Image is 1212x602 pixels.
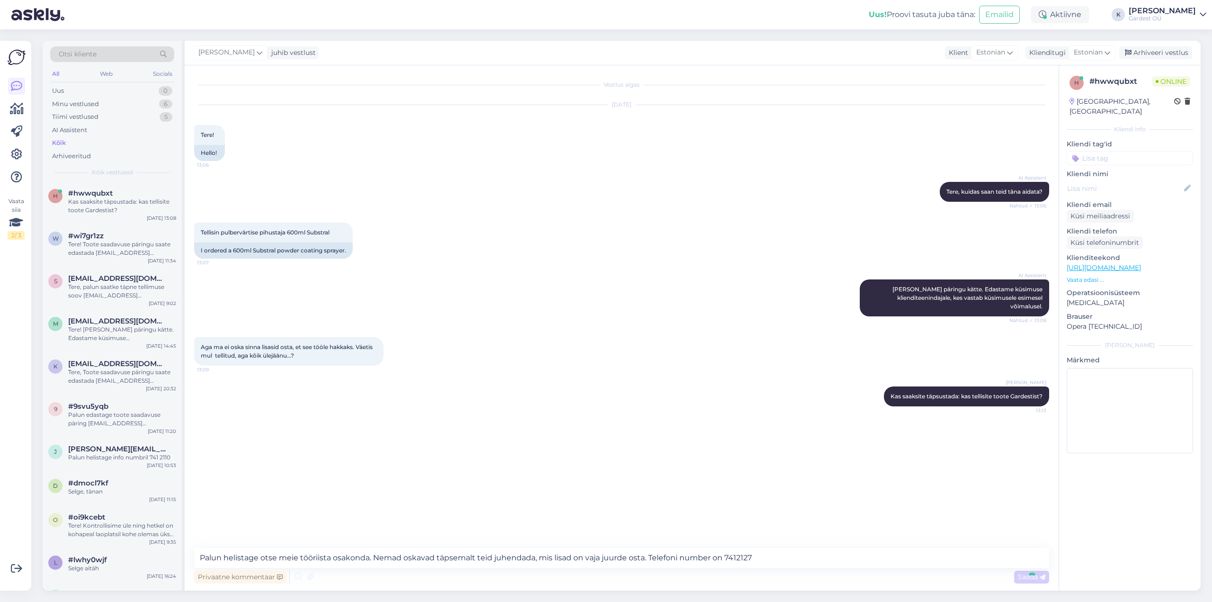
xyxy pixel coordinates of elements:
span: Kas saaksite täpsustada: kas tellisite toote Gardestist? [891,393,1043,400]
div: 0 [159,86,172,96]
span: #lwhy0wjf [68,556,107,564]
span: merilinv@mail.ee [68,317,167,325]
span: Estonian [976,47,1005,58]
span: #hwwqubxt [68,189,113,198]
p: Märkmed [1067,355,1193,365]
span: 13:13 [1011,407,1046,414]
div: Socials [151,68,174,80]
div: Tere! Toote saadavuse päringu saate edastada [EMAIL_ADDRESS][DOMAIN_NAME]. Kõige kiirema vastuse ... [68,240,176,257]
div: [PERSON_NAME] [1129,7,1196,15]
div: Klient [945,48,968,58]
input: Lisa nimi [1067,183,1182,194]
span: jane.simson1@hotmail.com [68,445,167,453]
p: Kliendi email [1067,200,1193,210]
span: #oi9kcebt [68,513,105,521]
div: K [1112,8,1125,21]
div: [DATE] 14:45 [146,342,176,350]
div: Palun edastage toote saadavuse päring [EMAIL_ADDRESS][DOMAIN_NAME] [68,411,176,428]
div: Kas saaksite täpsustada: kas tellisite toote Gardestist? [68,198,176,215]
div: Küsi meiliaadressi [1067,210,1134,223]
p: [MEDICAL_DATA] [1067,298,1193,308]
div: [DATE] 20:32 [146,385,176,392]
span: 9 [54,405,57,413]
span: 13:09 [197,366,232,373]
div: [DATE] 11:15 [149,496,176,503]
span: Aga ma ei oska sinna lisasid osta, et see tööle hakkaks. Väetis mul tellitud, aga kõik ülejäänu...? [201,343,374,359]
span: Nähtud ✓ 13:06 [1009,202,1046,209]
div: [DATE] 13:08 [147,215,176,222]
span: Kõik vestlused [92,168,133,177]
div: Uus [52,86,64,96]
span: h [53,192,58,199]
span: #9svu5yqb [68,402,108,411]
span: svetlanameos656@gmail.com [68,274,167,283]
div: AI Assistent [52,126,87,135]
span: #wi7gr1zz [68,232,104,240]
div: Tere, Toote saadavuse päringu saate edastada [EMAIL_ADDRESS][DOMAIN_NAME]. Kõige kiirema vastuse ... [68,368,176,385]
span: j [54,448,57,455]
span: Tere, kuidas saan teid täna aidata? [946,188,1043,195]
span: l [54,559,57,566]
div: Arhiveeri vestlus [1119,46,1192,59]
p: Vaata edasi ... [1067,276,1193,284]
div: Hello! [194,145,225,161]
span: Tere! [201,131,214,138]
div: Proovi tasuta juba täna: [869,9,975,20]
span: 13:06 [197,162,232,169]
a: [PERSON_NAME]Gardest OÜ [1129,7,1206,22]
div: Vaata siia [8,197,25,240]
div: [DATE] [194,100,1049,109]
div: Tiimi vestlused [52,112,98,122]
span: Estonian [1074,47,1103,58]
span: h [1074,79,1079,86]
div: Aktiivne [1031,6,1089,23]
div: Selge, tänan [68,487,176,496]
span: m [53,320,58,327]
b: Uus! [869,10,887,19]
span: w [53,235,59,242]
button: Emailid [979,6,1020,24]
a: [URL][DOMAIN_NAME] [1067,263,1141,272]
span: #dmocl7kf [68,479,108,487]
div: Palun helistage info numbril 741 2110 [68,453,176,462]
span: s [54,278,57,285]
div: # hwwqubxt [1089,76,1152,87]
div: [PERSON_NAME] [1067,341,1193,350]
span: k [53,363,58,370]
span: d [53,482,58,489]
div: Vestlus algas [194,81,1049,89]
div: I ordered a 600ml Substral powder coating sprayer. [194,243,353,259]
span: Online [1152,76,1190,87]
span: AI Assistent [1011,174,1046,181]
p: Operatsioonisüsteem [1067,288,1193,298]
div: [DATE] 11:20 [148,428,176,435]
div: Kõik [52,138,66,148]
div: Web [98,68,115,80]
div: [DATE] 11:34 [148,257,176,264]
div: juhib vestlust [267,48,316,58]
div: 2 / 3 [8,231,25,240]
img: Askly Logo [8,48,26,66]
div: 6 [159,99,172,109]
span: #esa6zp08 [68,590,108,598]
div: Tere! [PERSON_NAME] päringu kätte. Edastame küsimuse klienditeenindajale, kes vastab küsimusele e... [68,325,176,342]
div: Klienditugi [1025,48,1066,58]
div: Tere! Kontrollisime üle ning hetkel on kohapeal laoplatsil kohe olemas üks Biolan Aiamaa must mul... [68,521,176,539]
div: Tere, palun saatke täpne tellimuse soov [EMAIL_ADDRESS][DOMAIN_NAME]. [68,283,176,300]
div: [DATE] 16:24 [147,573,176,580]
div: Küsi telefoninumbrit [1067,236,1143,249]
p: Kliendi telefon [1067,226,1193,236]
span: Tellisin pulbervärtise pihustaja 600ml Substral [201,229,330,236]
p: Kliendi tag'id [1067,139,1193,149]
p: Brauser [1067,312,1193,322]
div: Arhiveeritud [52,152,91,161]
span: [PERSON_NAME] [1006,379,1046,386]
span: Nähtud ✓ 13:08 [1009,317,1046,324]
div: 5 [160,112,172,122]
span: [PERSON_NAME] [198,47,255,58]
input: Lisa tag [1067,151,1193,165]
div: Kliendi info [1067,125,1193,134]
p: Kliendi nimi [1067,169,1193,179]
span: Otsi kliente [59,49,97,59]
p: Opera [TECHNICAL_ID] [1067,322,1193,332]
